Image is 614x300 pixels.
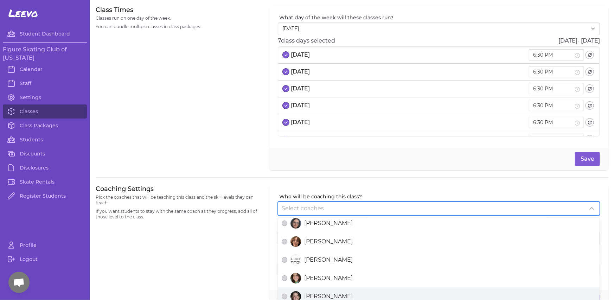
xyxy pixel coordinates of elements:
[282,205,324,212] span: Select coaches
[533,102,574,109] input: 6:30 PM
[304,219,353,228] span: [PERSON_NAME]
[291,101,310,110] p: [DATE]
[3,62,87,76] a: Calendar
[3,147,87,161] a: Discounts
[96,185,261,193] h3: Coaching Settings
[282,221,287,226] button: Photo[PERSON_NAME]
[533,119,574,126] input: 6:30 PM
[304,256,353,264] span: [PERSON_NAME]
[96,24,261,30] p: You can bundle multiple classes in class packages.
[96,15,261,21] p: Classes run on one day of the week.
[3,238,87,252] a: Profile
[558,37,600,45] p: [DATE] - [DATE]
[3,119,87,133] a: Class Packages
[8,272,30,293] div: Open chat
[3,90,87,104] a: Settings
[282,68,289,75] button: select date
[3,189,87,203] a: Register Students
[304,237,353,246] span: [PERSON_NAME]
[291,68,310,76] p: [DATE]
[533,85,574,92] input: 6:30 PM
[278,263,600,276] input: Leave blank for unlimited spots
[278,37,335,45] p: 7 class days selected
[3,27,87,41] a: Student Dashboard
[282,136,289,143] button: select date
[96,6,261,14] h3: Class Times
[279,14,600,21] label: What day of the week will these classes run?
[291,51,310,59] p: [DATE]
[282,85,289,92] button: select date
[533,135,574,143] input: 6:30 PM
[282,275,287,281] button: Photo[PERSON_NAME]
[282,51,289,58] button: select date
[3,161,87,175] a: Disclosures
[3,175,87,189] a: Skate Rentals
[282,257,287,263] button: Photo[PERSON_NAME]
[3,104,87,119] a: Classes
[96,209,261,220] p: If you want students to stay with the same coach as they progress, add all of those level to the ...
[96,194,261,206] p: Pick the coaches that will be teaching this class and the skill levels they can teach.
[8,7,38,20] span: Leevo
[282,102,289,109] button: select date
[3,45,87,62] h3: Figure Skating Club of [US_STATE]
[282,294,287,299] button: Photo[PERSON_NAME]
[282,239,287,244] button: Photo[PERSON_NAME]
[3,133,87,147] a: Students
[291,118,310,127] p: [DATE]
[533,51,574,59] input: 6:30 PM
[282,119,289,126] button: select date
[279,193,600,200] label: Who will be coaching this class?
[304,274,353,282] span: [PERSON_NAME]
[3,76,87,90] a: Staff
[533,68,574,76] input: 6:30 PM
[291,135,310,143] p: [DATE]
[575,152,600,166] button: Save
[291,84,310,93] p: [DATE]
[3,252,87,266] a: Logout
